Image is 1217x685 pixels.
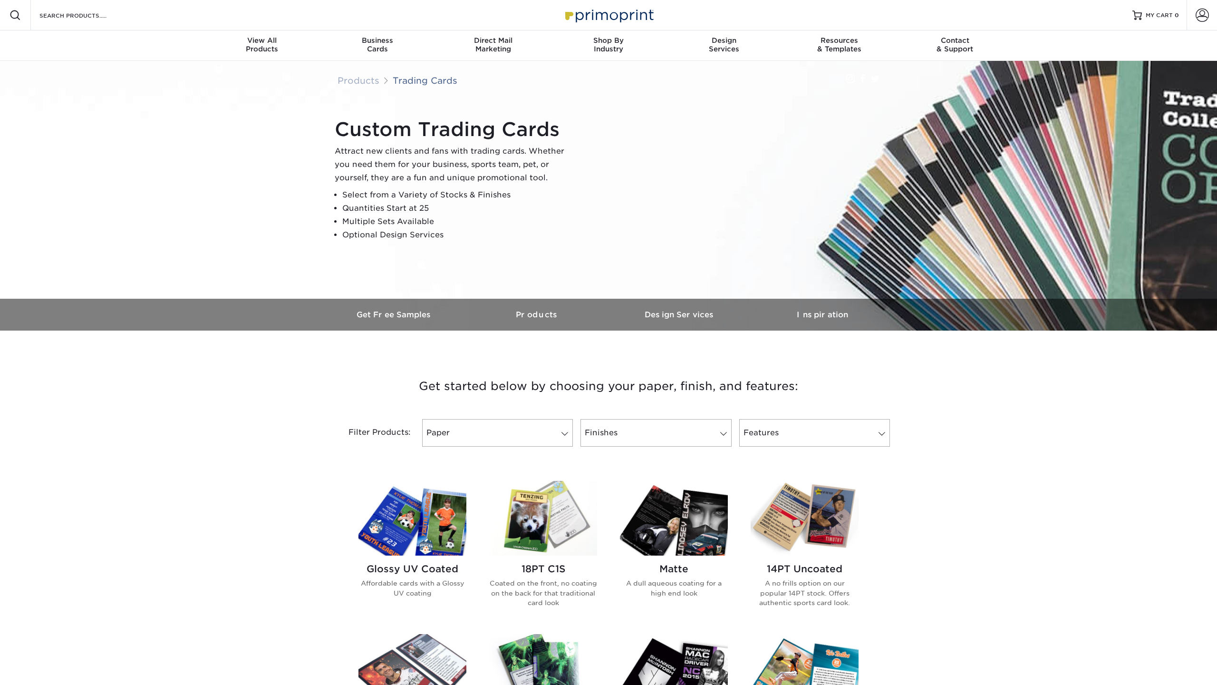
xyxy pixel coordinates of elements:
h2: Glossy UV Coated [358,563,466,575]
p: Attract new clients and fans with trading cards. Whether you need them for your business, sports ... [335,145,572,185]
a: Trading Cards [393,75,457,86]
a: Glossy UV Coated Trading Cards Glossy UV Coated Affordable cards with a Glossy UV coating [358,481,466,623]
span: Resources [782,36,897,45]
img: Glossy UV Coated Trading Cards [358,481,466,556]
a: Inspiration [751,299,894,331]
div: Products [204,36,320,53]
input: SEARCH PRODUCTS..... [39,10,131,21]
h3: Design Services [608,310,751,319]
a: Resources& Templates [782,30,897,61]
a: Paper [422,419,573,447]
li: Multiple Sets Available [342,215,572,228]
div: Industry [551,36,666,53]
span: MY CART [1146,11,1173,20]
li: Select from a Variety of Stocks & Finishes [342,188,572,202]
h3: Get Free Samples [323,310,466,319]
div: Marketing [435,36,551,53]
a: Direct MailMarketing [435,30,551,61]
span: Contact [897,36,1013,45]
p: Coated on the front, no coating on the back for that traditional card look [489,578,597,607]
p: A no frills option on our popular 14PT stock. Offers authentic sports card look. [751,578,859,607]
span: Design [666,36,782,45]
div: & Support [897,36,1013,53]
h2: Matte [620,563,728,575]
a: Products [466,299,608,331]
h2: 18PT C1S [489,563,597,575]
a: Features [739,419,890,447]
h2: 14PT Uncoated [751,563,859,575]
a: 14PT Uncoated Trading Cards 14PT Uncoated A no frills option on our popular 14PT stock. Offers au... [751,481,859,623]
p: A dull aqueous coating for a high end look [620,578,728,598]
div: & Templates [782,36,897,53]
div: Cards [320,36,435,53]
a: Finishes [580,419,731,447]
span: 0 [1175,12,1179,19]
a: Matte Trading Cards Matte A dull aqueous coating for a high end look [620,481,728,623]
a: Contact& Support [897,30,1013,61]
img: 18PT C1S Trading Cards [489,481,597,556]
li: Quantities Start at 25 [342,202,572,215]
h3: Get started below by choosing your paper, finish, and features: [330,365,887,408]
img: 14PT Uncoated Trading Cards [751,481,859,556]
h3: Inspiration [751,310,894,319]
a: Products [338,75,379,86]
img: Matte Trading Cards [620,481,728,556]
span: Shop By [551,36,666,45]
a: BusinessCards [320,30,435,61]
a: DesignServices [666,30,782,61]
p: Affordable cards with a Glossy UV coating [358,578,466,598]
span: Direct Mail [435,36,551,45]
a: 18PT C1S Trading Cards 18PT C1S Coated on the front, no coating on the back for that traditional ... [489,481,597,623]
a: Design Services [608,299,751,331]
li: Optional Design Services [342,228,572,242]
h1: Custom Trading Cards [335,118,572,141]
div: Services [666,36,782,53]
h3: Products [466,310,608,319]
span: View All [204,36,320,45]
a: Get Free Samples [323,299,466,331]
a: View AllProducts [204,30,320,61]
a: Shop ByIndustry [551,30,666,61]
span: Business [320,36,435,45]
div: Filter Products: [323,419,418,447]
img: Primoprint [561,5,656,25]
